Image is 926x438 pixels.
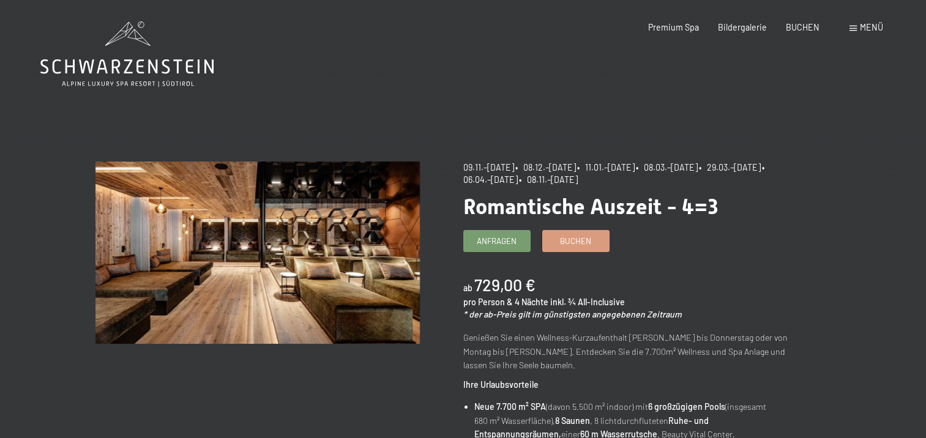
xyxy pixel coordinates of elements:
span: • 08.12.–[DATE] [515,162,576,173]
span: Romantische Auszeit - 4=3 [463,194,719,219]
strong: 6 großzügigen Pools [648,401,725,412]
strong: Neue 7.700 m² SPA [474,401,546,412]
a: Anfragen [464,231,530,251]
span: ab [463,283,472,293]
span: • 08.03.–[DATE] [636,162,698,173]
span: Buchen [560,236,591,247]
span: Anfragen [477,236,517,247]
span: 4 Nächte [515,297,548,307]
a: Bildergalerie [718,22,767,32]
a: BUCHEN [786,22,820,32]
span: • 08.11.–[DATE] [519,174,578,185]
strong: Ihre Urlaubsvorteile [463,379,539,390]
b: 729,00 € [474,275,536,294]
span: 09.11.–[DATE] [463,162,514,173]
span: pro Person & [463,297,513,307]
strong: 8 Saunen [555,415,590,426]
span: • 06.04.–[DATE] [463,162,768,185]
span: inkl. ¾ All-Inclusive [550,297,625,307]
span: Menü [860,22,883,32]
span: • 29.03.–[DATE] [699,162,761,173]
p: Genießen Sie einen Wellness-Kurzaufenthalt [PERSON_NAME] bis Donnerstag oder von Montag bis [PERS... [463,331,788,373]
em: * der ab-Preis gilt im günstigsten angegebenen Zeitraum [463,309,682,319]
span: • 11.01.–[DATE] [577,162,635,173]
a: Buchen [543,231,609,251]
img: Romantische Auszeit - 4=3 [95,161,420,344]
a: Premium Spa [648,22,699,32]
